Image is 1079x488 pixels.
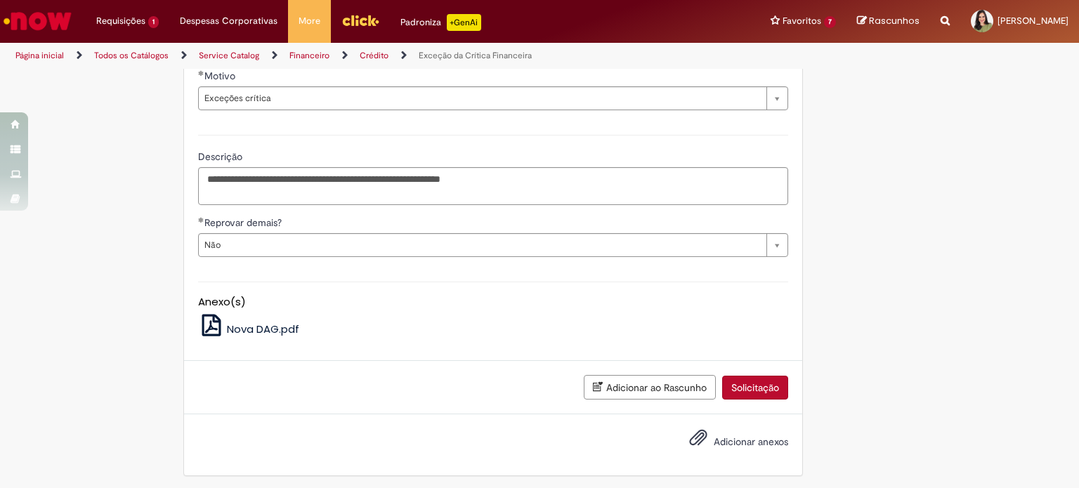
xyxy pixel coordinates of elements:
[857,15,920,28] a: Rascunhos
[686,425,711,457] button: Adicionar anexos
[180,14,277,28] span: Despesas Corporativas
[199,50,259,61] a: Service Catalog
[204,234,759,256] span: Não
[198,70,204,76] span: Obrigatório Preenchido
[198,217,204,223] span: Obrigatório Preenchido
[722,376,788,400] button: Solicitação
[714,436,788,449] span: Adicionar anexos
[148,16,159,28] span: 1
[204,87,759,110] span: Exceções crítica
[15,50,64,61] a: Página inicial
[869,14,920,27] span: Rascunhos
[11,43,709,69] ul: Trilhas de página
[227,322,299,336] span: Nova DAG.pdf
[1,7,74,35] img: ServiceNow
[824,16,836,28] span: 7
[204,70,238,82] span: Motivo
[360,50,388,61] a: Crédito
[584,375,716,400] button: Adicionar ao Rascunho
[447,14,481,31] p: +GenAi
[400,14,481,31] div: Padroniza
[299,14,320,28] span: More
[204,216,285,229] span: Reprovar demais?
[96,14,145,28] span: Requisições
[419,50,532,61] a: Exceção da Crítica Financeira
[341,10,379,31] img: click_logo_yellow_360x200.png
[783,14,821,28] span: Favoritos
[198,150,245,163] span: Descrição
[94,50,169,61] a: Todos os Catálogos
[198,296,788,308] h5: Anexo(s)
[198,322,300,336] a: Nova DAG.pdf
[289,50,329,61] a: Financeiro
[998,15,1068,27] span: [PERSON_NAME]
[198,167,788,205] textarea: Descrição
